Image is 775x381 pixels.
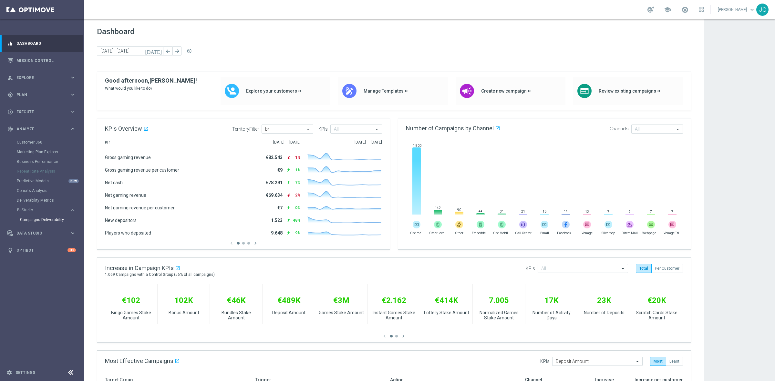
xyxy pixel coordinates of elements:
a: [PERSON_NAME]keyboard_arrow_down [717,5,756,15]
a: Predictive Models [17,178,67,184]
span: Explore [16,76,70,80]
div: +10 [67,248,76,252]
a: Dashboard [16,35,76,52]
i: person_search [7,75,13,81]
div: Business Performance [17,157,83,166]
div: Customer 360 [17,137,83,147]
button: lightbulb Optibot +10 [7,248,76,253]
i: track_changes [7,126,13,132]
div: Optibot [7,242,76,259]
div: Explore [7,75,70,81]
i: gps_fixed [7,92,13,98]
button: BI Studio keyboard_arrow_right [17,207,76,213]
button: track_changes Analyze keyboard_arrow_right [7,126,76,132]
span: BI Studio [17,208,63,212]
a: Business Performance [17,159,67,164]
div: Mission Control [7,52,76,69]
i: lightbulb [7,247,13,253]
i: equalizer [7,41,13,46]
div: Repeat Rate Analysis [17,166,83,176]
div: Deliverability Metrics [17,196,83,205]
div: Cohorts Analysis [17,186,83,196]
div: Plan [7,92,70,98]
div: Campaigns Deliverability [20,215,83,225]
i: keyboard_arrow_right [70,207,76,213]
div: Predictive Models [17,176,83,186]
span: school [664,6,671,13]
span: Data Studio [16,231,70,235]
span: Execute [16,110,70,114]
i: keyboard_arrow_right [70,92,76,98]
button: person_search Explore keyboard_arrow_right [7,75,76,80]
a: Deliverability Metrics [17,198,67,203]
a: Customer 360 [17,140,67,145]
div: NEW [68,179,79,183]
i: keyboard_arrow_right [70,75,76,81]
i: keyboard_arrow_right [70,126,76,132]
span: keyboard_arrow_down [749,6,756,13]
a: Optibot [16,242,67,259]
div: Execute [7,109,70,115]
i: play_circle_outline [7,109,13,115]
i: keyboard_arrow_right [70,230,76,236]
a: Cohorts Analysis [17,188,67,193]
button: Mission Control [7,58,76,63]
div: BI Studio [17,208,70,212]
div: Dashboard [7,35,76,52]
span: Analyze [16,127,70,131]
a: Marketing Plan Explorer [17,149,67,155]
button: play_circle_outline Execute keyboard_arrow_right [7,109,76,115]
div: BI Studio [17,205,83,225]
i: settings [6,370,12,376]
button: Data Studio keyboard_arrow_right [7,231,76,236]
div: Marketing Plan Explorer [17,147,83,157]
button: equalizer Dashboard [7,41,76,46]
div: Data Studio [7,230,70,236]
a: Settings [15,371,35,375]
span: Plan [16,93,70,97]
a: Mission Control [16,52,76,69]
div: JG [756,4,769,16]
div: Analyze [7,126,70,132]
button: gps_fixed Plan keyboard_arrow_right [7,92,76,97]
i: keyboard_arrow_right [70,109,76,115]
a: Campaigns Deliverability [20,217,67,222]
